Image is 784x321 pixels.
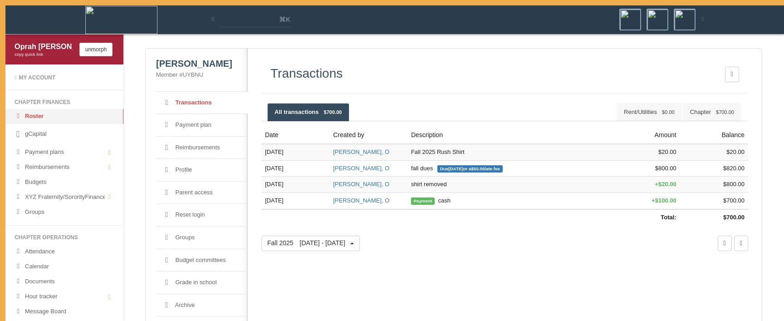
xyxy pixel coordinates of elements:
[15,52,73,58] div: copy quick link
[333,197,389,204] a: [PERSON_NAME], O
[5,175,123,190] a: Budgets
[5,304,123,319] a: Message Board
[411,148,465,155] span: Fall 2025 Rush Shirt
[411,197,451,204] span: cash
[156,114,248,137] a: Payment plan
[15,74,114,82] div: My Account
[683,103,741,122] a: Chapter$700.00
[156,182,248,204] a: Parent access
[261,144,329,160] td: [DATE]
[616,131,676,140] div: Amount
[411,198,435,205] span: Payment
[5,109,123,124] a: Roster
[658,148,676,155] span: $20.00
[156,294,248,317] a: Archive
[279,15,290,24] span: ⌘K
[261,177,329,193] td: [DATE]
[5,96,123,109] li: Chapter finances
[156,249,248,272] a: Budget committees
[411,131,608,140] div: Description
[5,231,123,244] li: Chapter operations
[270,67,343,81] h3: Transactions
[716,109,734,115] span: $700.00
[5,124,123,145] a: gCapital
[156,92,248,114] a: Transactions
[79,43,113,56] button: unmorph
[411,165,503,172] span: fall dues
[655,181,676,188] span: + $20.00
[463,166,500,171] span: or a late fee
[726,148,745,155] span: $20.00
[723,214,745,221] span: $700.00
[5,190,123,205] a: XYZ Fraternity/SororityFinances
[156,137,248,159] a: Reimbursements
[5,259,123,274] a: Calendar
[5,145,123,160] a: Payment plans
[5,274,123,289] a: Documents
[261,236,360,251] button: Fall 2025[DATE] - [DATE]
[471,166,485,171] span: $50.00
[156,227,248,249] a: Groups
[15,41,73,52] div: Oprah [PERSON_NAME]
[5,160,123,175] a: Reimbursements
[324,109,342,115] span: $700.00
[265,131,326,140] div: Date
[655,165,676,172] span: $800.00
[723,181,745,188] span: $800.00
[333,165,389,172] a: [PERSON_NAME], O
[300,239,346,247] span: [DATE] - [DATE]
[624,109,675,115] span: Rent/Utilities
[5,244,123,259] a: Attendance
[261,193,329,209] td: [DATE]
[723,165,745,172] span: $820.00
[5,289,123,304] a: Hour tracker
[5,205,123,220] a: Groups
[437,165,503,173] span: Due
[690,109,734,115] span: Chapter
[183,71,204,78] span: UYBNU
[652,197,676,204] span: + $100.00
[267,103,349,122] a: All transactions$700.00
[156,59,232,69] span: [PERSON_NAME]
[333,181,389,188] a: [PERSON_NAME], O
[662,109,675,115] span: $0.00
[156,159,248,182] a: Profile
[156,204,248,227] a: Reset login
[411,181,447,188] span: shirt removed
[267,239,345,247] span: Fall 2025
[333,148,389,155] a: [PERSON_NAME], O
[333,131,404,140] div: Created by
[617,103,682,122] a: Rent/Utilities$0.00
[448,166,463,171] span: [DATE]
[261,209,680,226] td: Total:
[156,272,248,294] a: Grade in school
[684,131,745,140] div: Balance
[723,197,745,204] span: $700.00
[261,160,329,177] td: [DATE]
[156,71,237,79] div: Member #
